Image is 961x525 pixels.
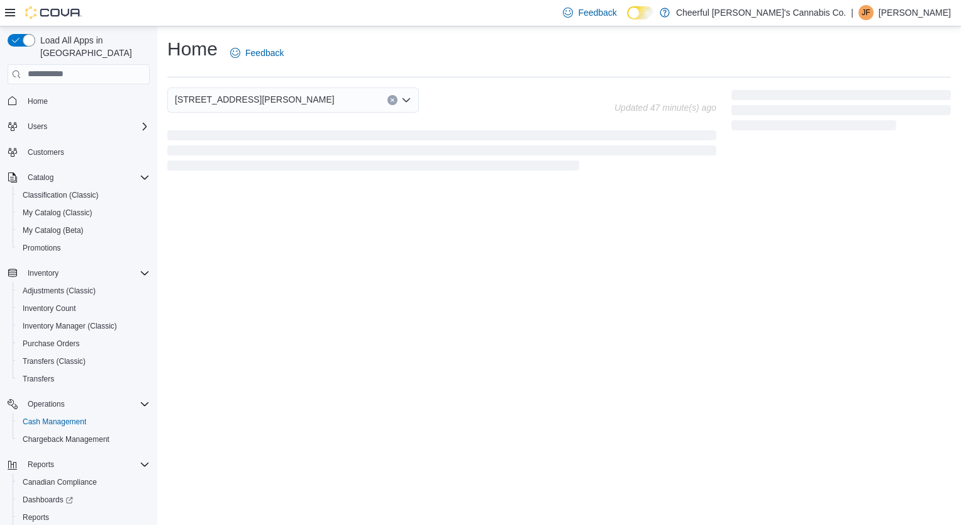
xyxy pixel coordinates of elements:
span: My Catalog (Classic) [23,208,92,218]
span: Chargeback Management [23,434,109,444]
span: My Catalog (Classic) [18,205,150,220]
a: Promotions [18,240,66,256]
p: Updated 47 minute(s) ago [614,103,716,113]
span: Transfers [18,371,150,387]
button: Customers [3,143,155,161]
button: My Catalog (Beta) [13,222,155,239]
a: Reports [18,510,54,525]
span: Adjustments (Classic) [18,283,150,298]
button: Cash Management [13,413,155,431]
span: Chargeback Management [18,432,150,447]
button: Users [23,119,52,134]
a: Inventory Count [18,301,81,316]
span: Reports [18,510,150,525]
button: Operations [23,397,70,412]
button: Inventory Manager (Classic) [13,317,155,335]
span: Transfers [23,374,54,384]
button: Adjustments (Classic) [13,282,155,300]
span: Reports [23,512,49,522]
p: | [851,5,853,20]
button: Clear input [387,95,397,105]
span: Reports [28,460,54,470]
a: Transfers [18,371,59,387]
span: [STREET_ADDRESS][PERSON_NAME] [175,92,335,107]
a: Purchase Orders [18,336,85,351]
span: Operations [28,399,65,409]
span: Home [23,93,150,109]
span: Loading [731,93,951,133]
a: My Catalog (Classic) [18,205,97,220]
span: Cash Management [23,417,86,427]
span: Cash Management [18,414,150,429]
button: Classification (Classic) [13,186,155,204]
span: Catalog [28,172,53,183]
span: Home [28,96,48,106]
span: Users [28,121,47,132]
span: Customers [23,144,150,160]
span: My Catalog (Beta) [23,225,84,235]
a: Dashboards [18,492,78,507]
span: Reports [23,457,150,472]
button: Inventory [3,264,155,282]
span: Promotions [18,240,150,256]
button: Operations [3,395,155,413]
span: Loading [167,133,716,173]
span: Purchase Orders [18,336,150,351]
a: Transfers (Classic) [18,354,91,369]
button: Transfers (Classic) [13,353,155,370]
span: Transfers (Classic) [23,356,86,366]
span: My Catalog (Beta) [18,223,150,238]
span: Inventory Manager (Classic) [23,321,117,331]
button: Promotions [13,239,155,257]
button: Canadian Compliance [13,473,155,491]
button: Users [3,118,155,135]
span: Inventory [28,268,58,278]
button: Inventory Count [13,300,155,317]
button: Inventory [23,266,64,281]
span: Operations [23,397,150,412]
button: My Catalog (Classic) [13,204,155,222]
span: Feedback [578,6,616,19]
a: Cash Management [18,414,91,429]
span: Transfers (Classic) [18,354,150,369]
span: Inventory Count [23,303,76,313]
a: Feedback [225,40,289,65]
span: Classification (Classic) [23,190,99,200]
span: Inventory Manager (Classic) [18,319,150,334]
a: Customers [23,145,69,160]
input: Dark Mode [627,6,653,20]
span: Dashboards [23,495,73,505]
span: JF [862,5,870,20]
button: Home [3,92,155,110]
a: Dashboards [13,491,155,509]
p: [PERSON_NAME] [879,5,951,20]
button: Catalog [23,170,58,185]
button: Transfers [13,370,155,388]
span: Canadian Compliance [23,477,97,487]
span: Promotions [23,243,61,253]
span: Customers [28,147,64,157]
span: Inventory [23,266,150,281]
a: Chargeback Management [18,432,114,447]
img: Cova [25,6,82,19]
a: Adjustments (Classic) [18,283,101,298]
button: Chargeback Management [13,431,155,448]
button: Catalog [3,169,155,186]
a: Classification (Classic) [18,188,104,203]
a: Inventory Manager (Classic) [18,319,122,334]
span: Dashboards [18,492,150,507]
a: Home [23,94,53,109]
button: Reports [23,457,59,472]
span: Classification (Classic) [18,188,150,203]
div: Jason Fitzpatrick [858,5,874,20]
button: Reports [3,456,155,473]
span: Catalog [23,170,150,185]
span: Canadian Compliance [18,475,150,490]
span: Adjustments (Classic) [23,286,96,296]
h1: Home [167,37,218,62]
a: Canadian Compliance [18,475,102,490]
button: Open list of options [401,95,411,105]
span: Users [23,119,150,134]
p: Cheerful [PERSON_NAME]'s Cannabis Co. [676,5,846,20]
